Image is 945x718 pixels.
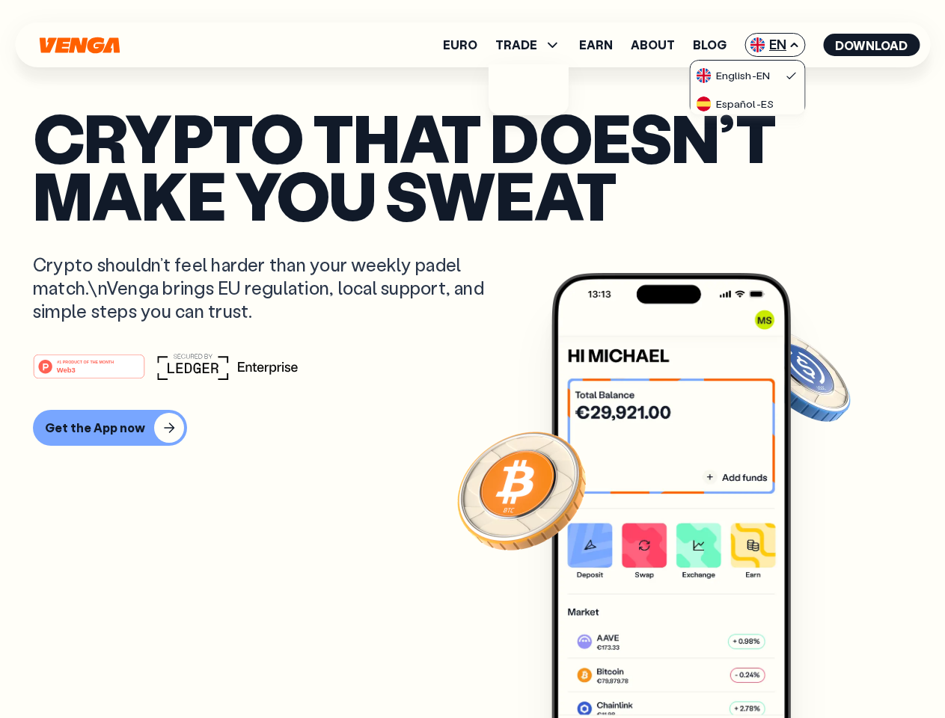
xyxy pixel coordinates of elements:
img: Bitcoin [454,423,589,557]
p: Crypto shouldn’t feel harder than your weekly padel match.\nVenga brings EU regulation, local sup... [33,253,506,323]
button: Download [823,34,920,56]
a: Get the App now [33,410,912,446]
tspan: #1 PRODUCT OF THE MONTH [57,359,114,363]
a: Earn [579,39,613,51]
img: flag-uk [750,37,765,52]
a: flag-ukEnglish-EN [691,61,804,89]
button: Get the App now [33,410,187,446]
span: EN [744,33,805,57]
a: #1 PRODUCT OF THE MONTHWeb3 [33,363,145,382]
img: flag-es [697,96,712,111]
a: Blog [693,39,727,51]
a: Euro [443,39,477,51]
p: Crypto that doesn’t make you sweat [33,108,912,223]
div: English - EN [697,68,770,83]
a: About [631,39,675,51]
tspan: Web3 [57,365,76,373]
img: USDC coin [746,322,854,429]
span: TRADE [495,36,561,54]
svg: Home [37,37,121,54]
img: flag-uk [697,68,712,83]
div: Español - ES [697,96,774,111]
div: Get the App now [45,420,145,435]
span: TRADE [495,39,537,51]
a: flag-esEspañol-ES [691,89,804,117]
